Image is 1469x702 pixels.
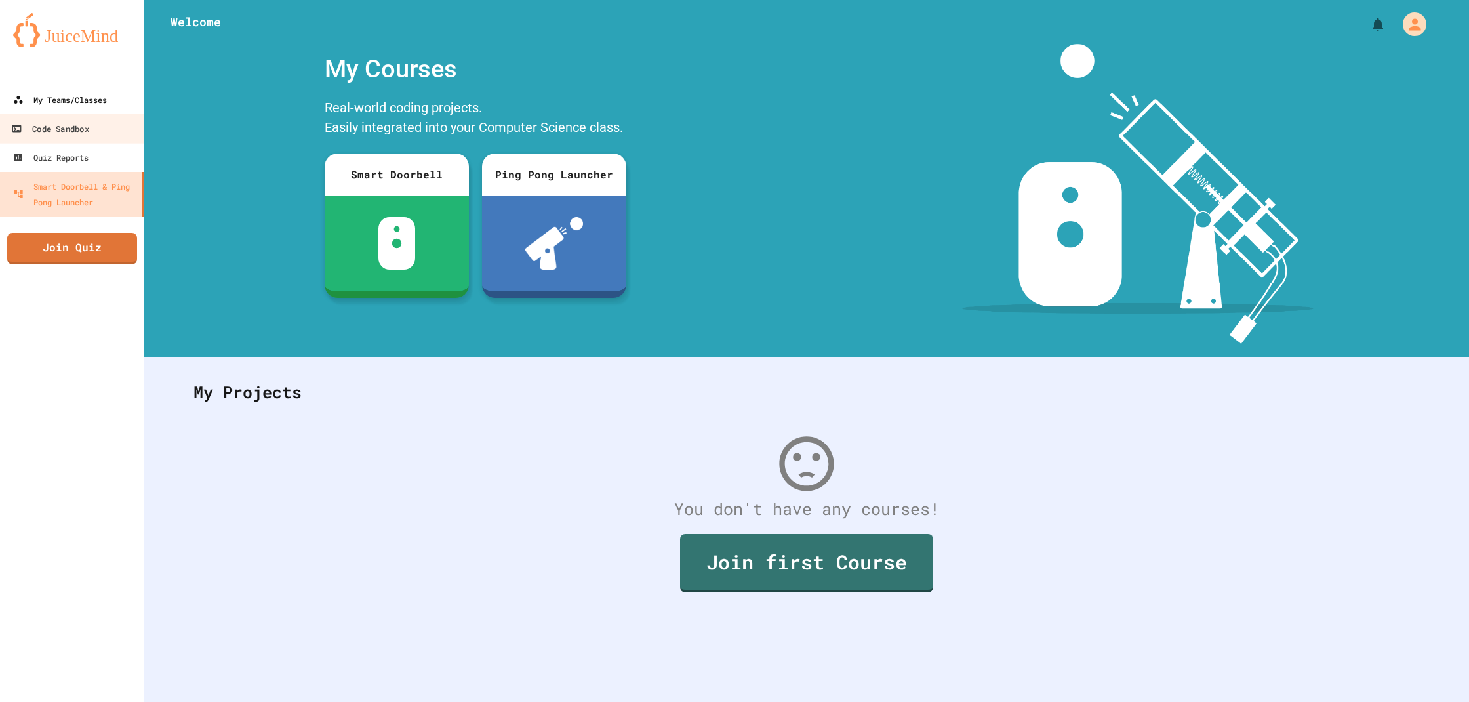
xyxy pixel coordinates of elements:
div: My Courses [318,44,633,94]
div: My Account [1389,9,1430,39]
a: Join Quiz [7,233,137,264]
div: Ping Pong Launcher [482,154,626,196]
img: sdb-white.svg [378,217,416,270]
div: Smart Doorbell & Ping Pong Launcher [13,178,136,210]
img: ppl-with-ball.png [525,217,584,270]
div: You don't have any courses! [180,497,1433,522]
div: My Notifications [1346,13,1389,35]
a: Join first Course [680,534,933,592]
div: Quiz Reports [13,150,89,165]
div: Real-world coding projects. Easily integrated into your Computer Science class. [318,94,633,144]
div: My Teams/Classes [13,92,107,108]
img: logo-orange.svg [13,13,131,47]
div: My Projects [180,367,1433,418]
div: Smart Doorbell [325,154,469,196]
div: Code Sandbox [11,121,89,137]
img: banner-image-my-projects.png [962,44,1314,344]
